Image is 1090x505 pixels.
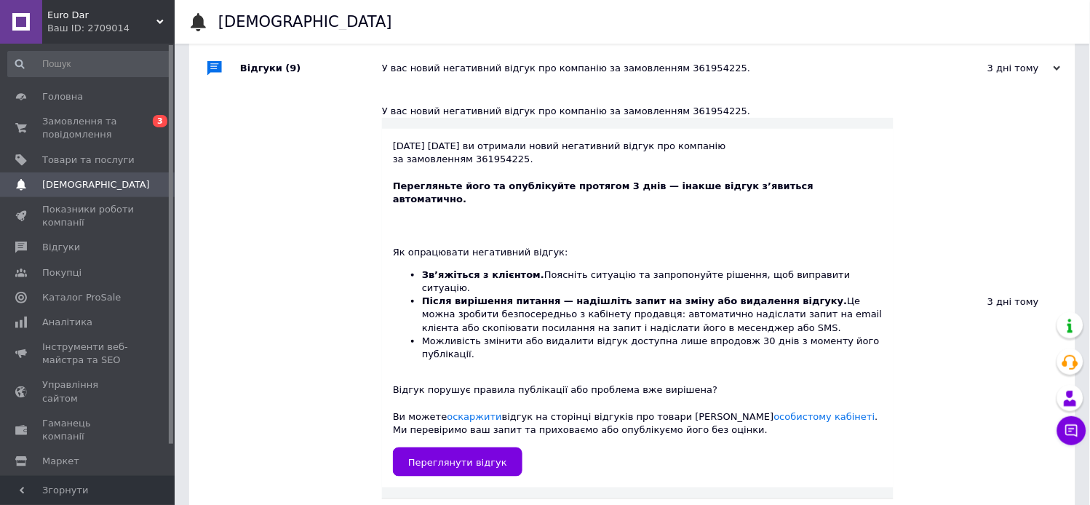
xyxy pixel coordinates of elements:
div: У вас новий негативний відгук про компанію за замовленням 361954225. [382,105,894,118]
div: Ваш ID: 2709014 [47,22,175,35]
a: Переглянути відгук [393,448,522,477]
span: (9) [286,63,301,73]
span: Маркет [42,455,79,468]
div: У вас новий негативний відгук про компанію за замовленням 361954225. [382,62,915,75]
b: Зв’яжіться з клієнтом. [422,269,544,280]
span: Відгуки [42,241,80,254]
span: Головна [42,90,83,103]
b: Перегляньте його та опублікуйте протягом 3 днів — інакше відгук з’явиться автоматично. [393,180,813,204]
span: 3 [153,115,167,127]
span: Euro Dar [47,9,156,22]
li: Це можна зробити безпосередньо з кабінету продавця: автоматично надіслати запит на email клієнта ... [422,295,883,335]
span: Інструменти веб-майстра та SEO [42,341,135,367]
b: Після вирішення питання — надішліть запит на зміну або видалення відгуку. [422,295,848,306]
div: Відгуки [240,47,382,90]
span: Товари та послуги [42,154,135,167]
span: Замовлення та повідомлення [42,115,135,141]
button: Чат з покупцем [1057,416,1086,445]
span: Управління сайтом [42,378,135,405]
div: 3 дні тому [915,62,1061,75]
span: Гаманець компанії [42,417,135,443]
span: Аналітика [42,316,92,329]
span: [DEMOGRAPHIC_DATA] [42,178,150,191]
a: оскаржити [447,411,502,422]
a: особистому кабінеті [774,411,875,422]
span: Покупці [42,266,81,279]
li: Поясніть ситуацію та запропонуйте рішення, щоб виправити ситуацію. [422,269,883,295]
span: Переглянути відгук [408,457,507,468]
span: Показники роботи компанії [42,203,135,229]
h1: [DEMOGRAPHIC_DATA] [218,13,392,31]
span: Каталог ProSale [42,291,121,304]
li: Можливість змінити або видалити відгук доступна лише впродовж 30 днів з моменту його публікації. [422,335,883,361]
input: Пошук [7,51,172,77]
div: Як опрацювати негативний відгук: Відгук порушує правила публікації або проблема вже вирішена? Ви ... [393,219,883,437]
div: [DATE] [DATE] ви отримали новий негативний відгук про компанію за замовленням 361954225. [393,140,883,477]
